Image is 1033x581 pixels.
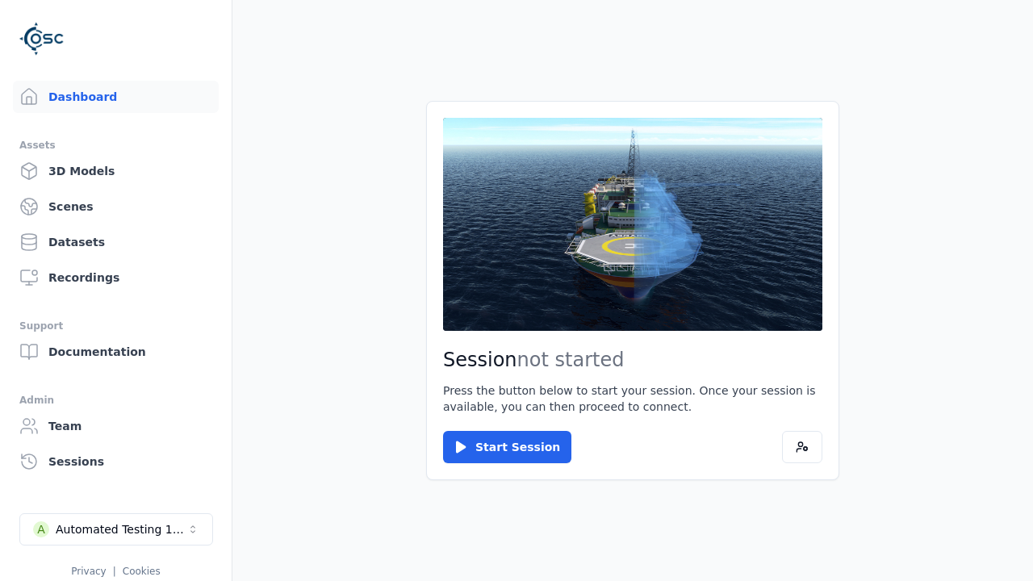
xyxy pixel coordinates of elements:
h2: Session [443,347,822,373]
a: Scenes [13,190,219,223]
div: Automated Testing 1 - Playwright [56,521,186,537]
p: Press the button below to start your session. Once your session is available, you can then procee... [443,382,822,415]
a: Documentation [13,336,219,368]
button: Select a workspace [19,513,213,545]
a: Cookies [123,566,161,577]
div: A [33,521,49,537]
button: Start Session [443,431,571,463]
a: Sessions [13,445,219,478]
span: not started [517,349,625,371]
a: Datasets [13,226,219,258]
a: Team [13,410,219,442]
a: 3D Models [13,155,219,187]
span: | [113,566,116,577]
div: Admin [19,391,212,410]
a: Privacy [71,566,106,577]
a: Recordings [13,261,219,294]
a: Dashboard [13,81,219,113]
img: Logo [19,16,65,61]
div: Assets [19,136,212,155]
div: Support [19,316,212,336]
